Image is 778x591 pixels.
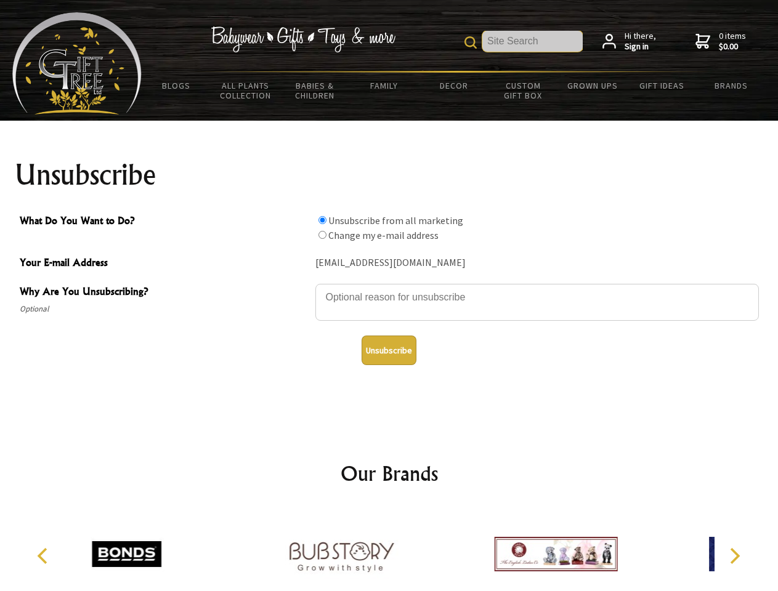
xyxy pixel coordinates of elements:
a: 0 items$0.00 [695,31,746,52]
img: Babyware - Gifts - Toys and more... [12,12,142,115]
button: Unsubscribe [362,336,416,365]
span: Optional [20,302,309,316]
strong: Sign in [625,41,656,52]
a: Grown Ups [557,73,627,98]
a: Brands [697,73,766,98]
button: Next [721,542,748,569]
a: Babies & Children [280,73,350,108]
span: What Do You Want to Do? [20,213,309,231]
div: [EMAIL_ADDRESS][DOMAIN_NAME] [315,254,759,273]
label: Unsubscribe from all marketing [328,214,463,227]
a: All Plants Collection [211,73,281,108]
h1: Unsubscribe [15,160,764,190]
textarea: Why Are You Unsubscribing? [315,284,759,321]
label: Change my e-mail address [328,229,439,241]
span: 0 items [719,30,746,52]
strong: $0.00 [719,41,746,52]
a: BLOGS [142,73,211,98]
a: Family [350,73,419,98]
a: Hi there,Sign in [602,31,656,52]
input: Site Search [482,31,583,52]
h2: Our Brands [25,459,754,488]
img: Babywear - Gifts - Toys & more [211,26,395,52]
input: What Do You Want to Do? [318,216,326,224]
input: What Do You Want to Do? [318,231,326,239]
img: product search [464,36,477,49]
a: Decor [419,73,488,98]
button: Previous [31,542,58,569]
span: Why Are You Unsubscribing? [20,284,309,302]
a: Custom Gift Box [488,73,558,108]
span: Hi there, [625,31,656,52]
a: Gift Ideas [627,73,697,98]
span: Your E-mail Address [20,255,309,273]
